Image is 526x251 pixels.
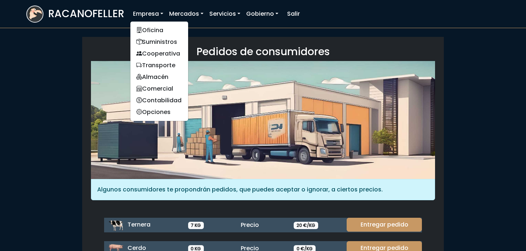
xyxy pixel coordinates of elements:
[347,218,422,232] a: Entregar pedido
[243,7,281,21] a: Gobierno
[26,4,124,24] a: RACANOFELLER
[108,218,123,232] img: ternera.png
[48,8,124,20] h3: RACANOFELLER
[130,7,166,21] a: Empresa
[188,222,204,229] span: 7 KG
[91,46,435,58] h3: Pedidos de consumidores
[130,48,188,60] a: Cooperativa
[130,95,188,106] a: Contabilidad
[236,221,289,229] div: Precio
[130,106,188,118] a: Opciones
[130,36,188,48] a: Suministros
[91,61,435,179] img: orders.jpg
[130,24,188,36] a: Oficina
[284,7,303,21] a: Salir
[130,60,188,71] a: Transporte
[91,179,435,200] div: Algunos consumidores te propondrán pedidos, que puedes aceptar o ignorar, a ciertos precios.
[27,6,43,20] img: logoracarojo.png
[130,83,188,95] a: Comercial
[206,7,243,21] a: Servicios
[127,220,150,229] span: Ternera
[130,71,188,83] a: Almacén
[166,7,206,21] a: Mercados
[294,222,318,229] span: 20 €/KG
